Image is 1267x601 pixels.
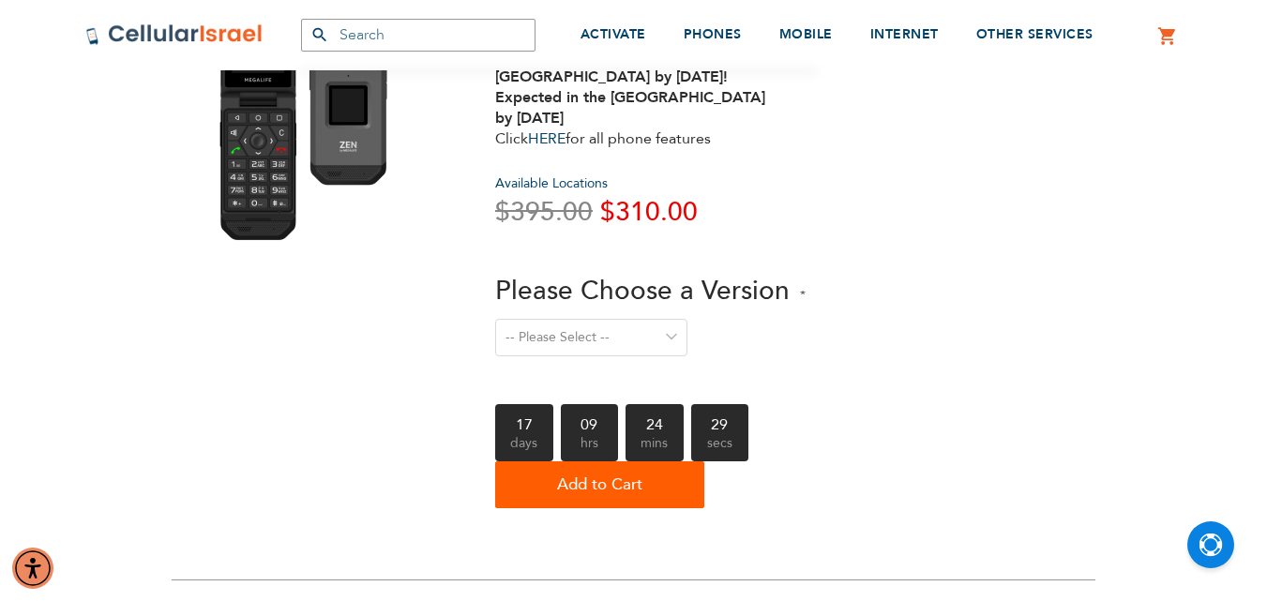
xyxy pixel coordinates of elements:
span: mins [626,432,684,461]
strong: Expected in [GEOGRAPHIC_DATA] by [DATE], Limited stock available in [GEOGRAPHIC_DATA] by [DATE]! ... [495,25,765,128]
span: ACTIVATE [581,25,646,43]
span: hrs [561,432,619,461]
span: OTHER SERVICES [976,25,1094,43]
span: secs [691,432,749,461]
span: Please Choose a Version [495,273,790,308]
input: Search [301,19,535,52]
b: 17 [495,404,553,432]
span: INTERNET [870,25,939,43]
a: HERE [528,128,566,149]
b: 24 [626,404,684,432]
div: Accessibility Menu [12,548,53,589]
img: Cellular Israel Logo [85,23,264,46]
b: 29 [691,404,749,432]
button: Add to Cart [495,461,704,508]
a: Available Locations [495,174,608,192]
b: 09 [561,404,619,432]
span: PHONES [684,25,742,43]
span: days [495,432,553,461]
span: Add to Cart [557,466,642,503]
span: $395.00 [495,194,593,230]
span: MOBILE [779,25,833,43]
span: $310.00 [600,194,698,230]
div: Click for all phone features [495,25,786,149]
